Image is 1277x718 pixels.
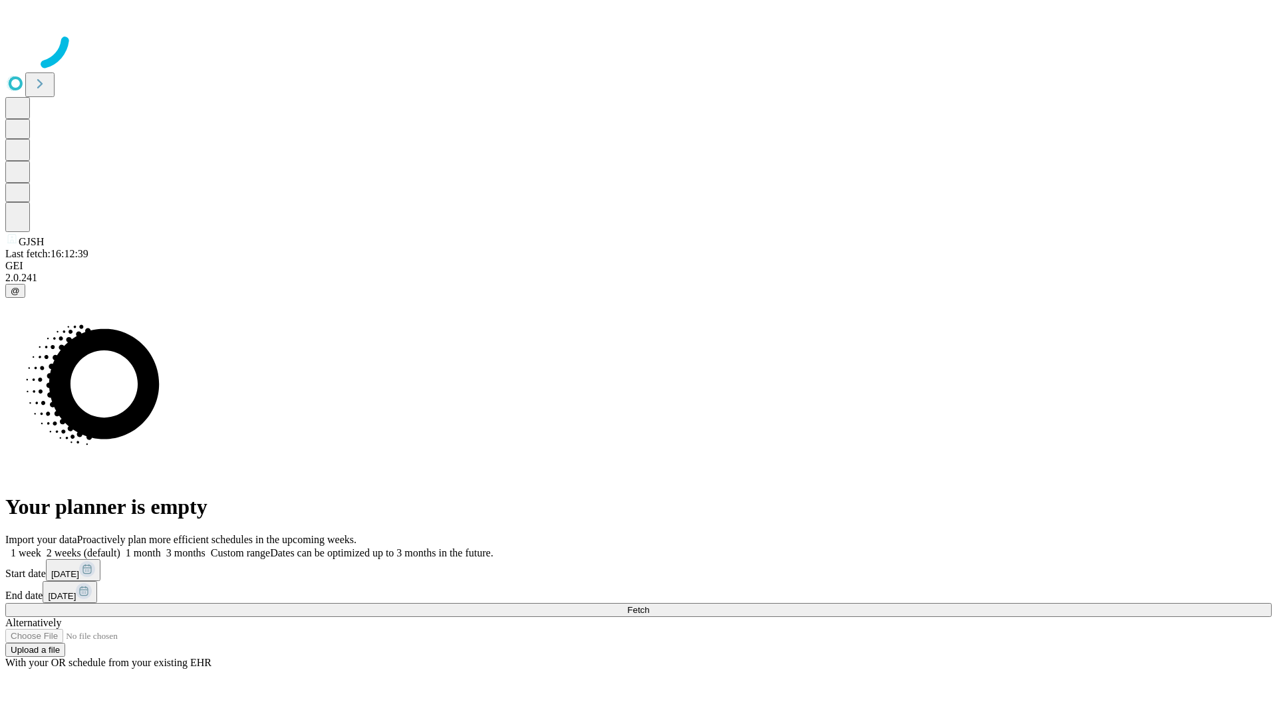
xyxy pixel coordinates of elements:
[47,547,120,558] span: 2 weeks (default)
[5,617,61,628] span: Alternatively
[5,260,1272,272] div: GEI
[5,559,1272,581] div: Start date
[51,569,79,579] span: [DATE]
[5,534,77,545] span: Import your data
[211,547,270,558] span: Custom range
[5,581,1272,603] div: End date
[5,248,88,259] span: Last fetch: 16:12:39
[11,547,41,558] span: 1 week
[5,643,65,657] button: Upload a file
[5,603,1272,617] button: Fetch
[5,657,212,668] span: With your OR schedule from your existing EHR
[270,547,493,558] span: Dates can be optimized up to 3 months in the future.
[48,591,76,601] span: [DATE]
[126,547,161,558] span: 1 month
[19,236,44,247] span: GJSH
[5,272,1272,284] div: 2.0.241
[627,605,649,615] span: Fetch
[77,534,356,545] span: Proactively plan more efficient schedules in the upcoming weeks.
[46,559,100,581] button: [DATE]
[5,495,1272,519] h1: Your planner is empty
[166,547,206,558] span: 3 months
[11,286,20,296] span: @
[5,284,25,298] button: @
[43,581,97,603] button: [DATE]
